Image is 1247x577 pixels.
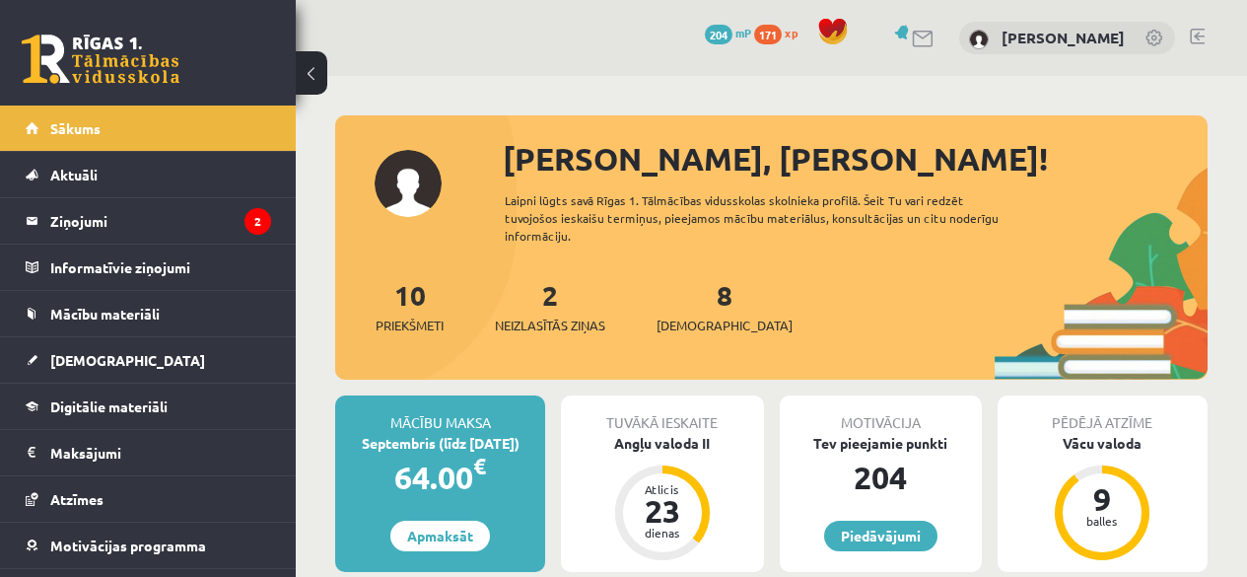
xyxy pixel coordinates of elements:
div: [PERSON_NAME], [PERSON_NAME]! [503,135,1208,182]
a: 8[DEMOGRAPHIC_DATA] [657,277,793,335]
div: Pēdējā atzīme [998,396,1208,433]
div: 64.00 [335,454,545,501]
a: [DEMOGRAPHIC_DATA] [26,337,271,383]
span: Motivācijas programma [50,537,206,554]
a: Angļu valoda II Atlicis 23 dienas [561,433,763,563]
span: [DEMOGRAPHIC_DATA] [50,351,205,369]
span: [DEMOGRAPHIC_DATA] [657,316,793,335]
a: Rīgas 1. Tālmācības vidusskola [22,35,179,84]
a: [PERSON_NAME] [1002,28,1125,47]
span: Aktuāli [50,166,98,183]
span: Mācību materiāli [50,305,160,323]
a: Sākums [26,106,271,151]
div: Tuvākā ieskaite [561,396,763,433]
a: 204 mP [705,25,751,40]
span: Digitālie materiāli [50,397,168,415]
a: Piedāvājumi [824,521,937,551]
span: mP [735,25,751,40]
div: 204 [780,454,982,501]
div: 9 [1073,483,1132,515]
a: 171 xp [754,25,807,40]
div: balles [1073,515,1132,527]
span: Sākums [50,119,101,137]
span: 204 [705,25,732,44]
div: 23 [633,495,692,527]
a: Digitālie materiāli [26,384,271,429]
div: Mācību maksa [335,396,545,433]
a: Atzīmes [26,476,271,522]
a: Motivācijas programma [26,523,271,568]
i: 2 [244,208,271,235]
div: Motivācija [780,396,982,433]
a: Mācību materiāli [26,291,271,336]
span: Priekšmeti [376,316,444,335]
a: 10Priekšmeti [376,277,444,335]
div: Angļu valoda II [561,433,763,454]
span: xp [785,25,797,40]
div: dienas [633,527,692,539]
legend: Maksājumi [50,430,271,475]
span: 171 [754,25,782,44]
a: 2Neizlasītās ziņas [495,277,605,335]
div: Laipni lūgts savā Rīgas 1. Tālmācības vidusskolas skolnieka profilā. Šeit Tu vari redzēt tuvojošo... [505,191,1028,245]
span: € [473,452,486,480]
span: Neizlasītās ziņas [495,316,605,335]
legend: Ziņojumi [50,198,271,244]
a: Aktuāli [26,152,271,197]
img: Katrīne Rubene [969,30,989,49]
div: Tev pieejamie punkti [780,433,982,454]
a: Apmaksāt [390,521,490,551]
div: Atlicis [633,483,692,495]
span: Atzīmes [50,490,104,508]
a: Informatīvie ziņojumi [26,245,271,290]
div: Vācu valoda [998,433,1208,454]
div: Septembris (līdz [DATE]) [335,433,545,454]
a: Ziņojumi2 [26,198,271,244]
legend: Informatīvie ziņojumi [50,245,271,290]
a: Vācu valoda 9 balles [998,433,1208,563]
a: Maksājumi [26,430,271,475]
